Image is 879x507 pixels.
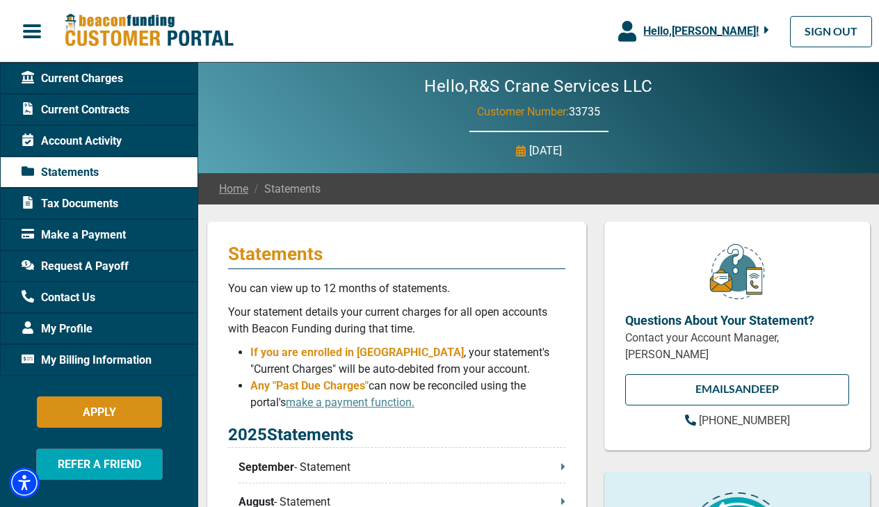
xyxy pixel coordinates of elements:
[228,422,565,448] p: 2025 Statements
[477,105,569,118] span: Customer Number:
[219,181,248,198] a: Home
[706,243,768,300] img: customer-service.png
[248,181,321,198] span: Statements
[625,374,849,405] a: EMAILSandeep
[699,414,790,427] span: [PHONE_NUMBER]
[529,143,562,159] p: [DATE]
[286,396,414,409] a: make a payment function.
[22,133,122,150] span: Account Activity
[643,24,759,38] span: Hello, [PERSON_NAME] !
[250,346,464,359] span: If you are enrolled in [GEOGRAPHIC_DATA]
[228,280,565,297] p: You can view up to 12 months of statements.
[36,449,163,480] button: REFER A FRIEND
[22,195,118,212] span: Tax Documents
[22,164,99,181] span: Statements
[625,330,849,363] p: Contact your Account Manager, [PERSON_NAME]
[250,379,369,392] span: Any "Past Due Charges"
[9,467,40,498] div: Accessibility Menu
[22,227,126,243] span: Make a Payment
[22,321,92,337] span: My Profile
[382,77,694,97] h2: Hello, R&S Crane Services LLC
[22,289,95,306] span: Contact Us
[239,459,565,476] p: - Statement
[625,311,849,330] p: Questions About Your Statement?
[22,70,123,87] span: Current Charges
[790,16,872,47] a: SIGN OUT
[569,105,600,118] span: 33735
[228,243,565,265] p: Statements
[22,258,129,275] span: Request A Payoff
[685,412,790,429] a: [PHONE_NUMBER]
[37,396,162,428] button: APPLY
[22,352,152,369] span: My Billing Information
[250,379,526,409] span: can now be reconciled using the portal's
[64,13,234,49] img: Beacon Funding Customer Portal Logo
[228,304,565,337] p: Your statement details your current charges for all open accounts with Beacon Funding during that...
[239,459,294,476] span: September
[22,102,129,118] span: Current Contracts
